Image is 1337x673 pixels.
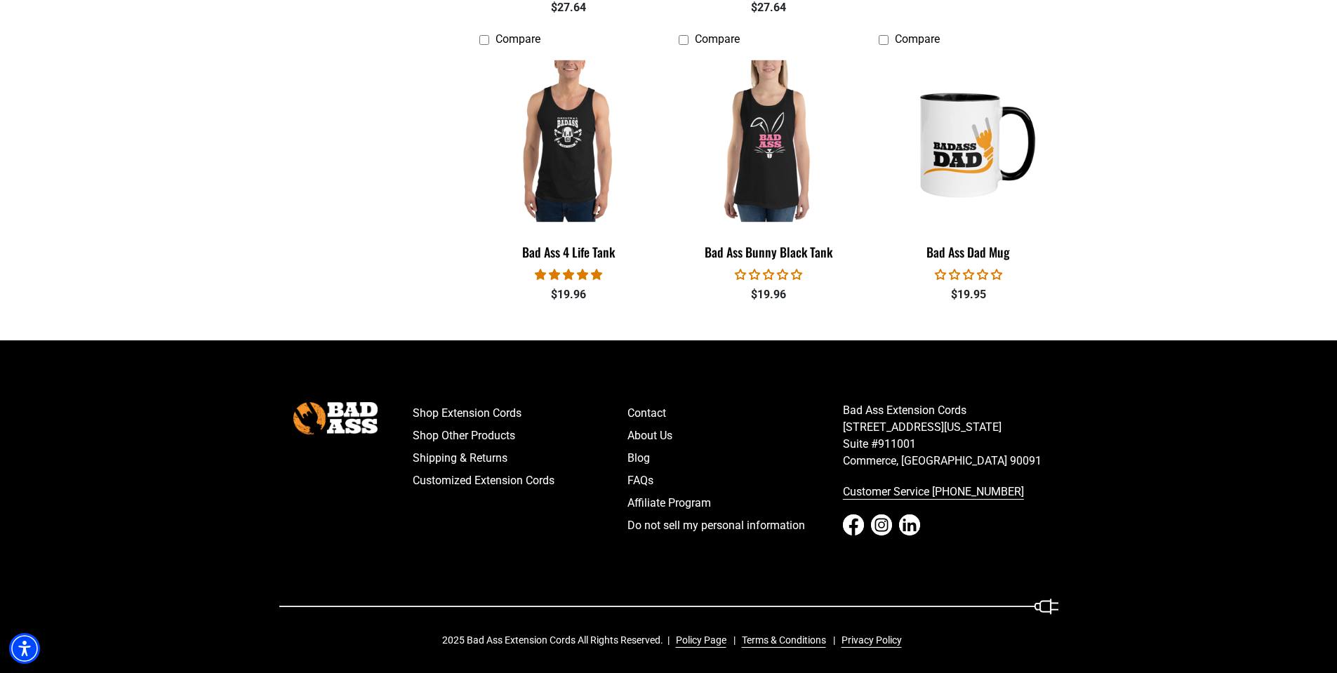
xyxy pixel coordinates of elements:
[680,60,857,222] img: Bad Ass Bunny Black Tank
[879,286,1058,303] div: $19.95
[736,633,826,648] a: Terms & Conditions
[695,32,740,46] span: Compare
[442,633,912,648] div: 2025 Bad Ass Extension Cords All Rights Reserved.
[880,60,1057,222] img: Bad Ass Dad Mug
[495,32,540,46] span: Compare
[480,60,657,222] img: Bad Ass 4 Life Tank
[679,53,858,267] a: Bad Ass Bunny Black Tank Bad Ass Bunny Black Tank
[627,447,843,469] a: Blog
[670,633,726,648] a: Policy Page
[413,469,628,492] a: Customized Extension Cords
[627,469,843,492] a: FAQs
[627,492,843,514] a: Affiliate Program
[871,514,892,535] a: Instagram - open in a new tab
[735,268,802,281] span: 0.00 stars
[843,481,1058,503] a: call 833-674-1699
[843,514,864,535] a: Facebook - open in a new tab
[836,633,902,648] a: Privacy Policy
[879,246,1058,258] div: Bad Ass Dad Mug
[293,402,378,434] img: Bad Ass Extension Cords
[413,447,628,469] a: Shipping & Returns
[479,53,658,267] a: Bad Ass 4 Life Tank Bad Ass 4 Life Tank
[627,514,843,537] a: Do not sell my personal information
[535,268,602,281] span: 5.00 stars
[627,402,843,425] a: Contact
[935,268,1002,281] span: 0.00 stars
[479,286,658,303] div: $19.96
[479,246,658,258] div: Bad Ass 4 Life Tank
[413,425,628,447] a: Shop Other Products
[843,402,1058,469] p: Bad Ass Extension Cords [STREET_ADDRESS][US_STATE] Suite #911001 Commerce, [GEOGRAPHIC_DATA] 90091
[413,402,628,425] a: Shop Extension Cords
[9,633,40,664] div: Accessibility Menu
[679,246,858,258] div: Bad Ass Bunny Black Tank
[627,425,843,447] a: About Us
[679,286,858,303] div: $19.96
[899,514,920,535] a: LinkedIn - open in a new tab
[895,32,940,46] span: Compare
[879,53,1058,267] a: Bad Ass Dad Mug Bad Ass Dad Mug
